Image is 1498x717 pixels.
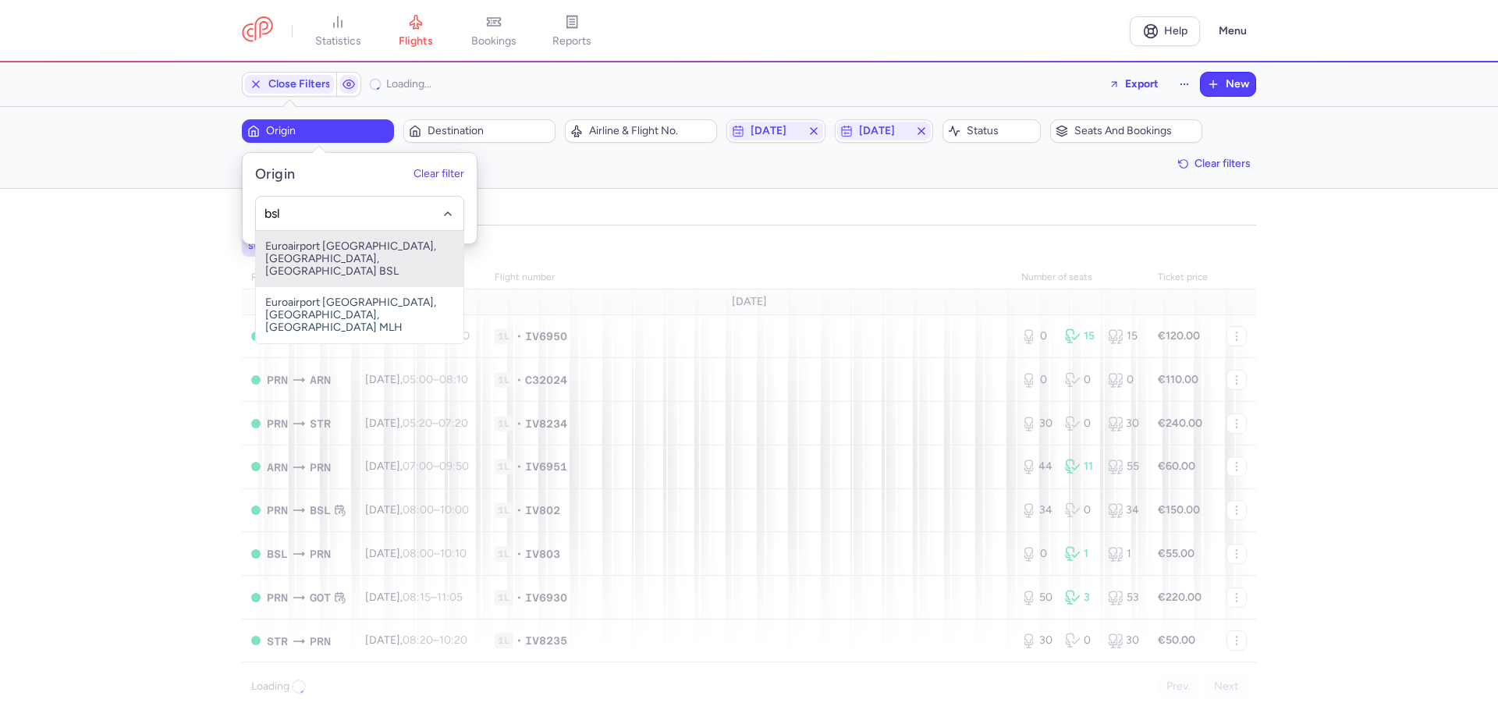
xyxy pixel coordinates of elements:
[242,119,394,143] button: Origin
[835,119,933,143] button: [DATE]
[268,78,331,91] span: Close Filters
[859,125,909,137] span: [DATE]
[533,14,611,48] a: reports
[255,165,296,183] h5: Origin
[552,34,591,48] span: reports
[243,73,336,96] button: Close Filters
[256,287,463,343] span: Euroairport [GEOGRAPHIC_DATA], [GEOGRAPHIC_DATA], [GEOGRAPHIC_DATA] MLH
[1164,25,1187,37] span: Help
[377,14,455,48] a: flights
[264,205,456,222] input: -searchbox
[1099,72,1169,97] button: Export
[414,169,464,181] button: Clear filter
[1125,78,1159,90] span: Export
[967,125,1035,137] span: Status
[751,125,800,137] span: [DATE]
[299,14,377,48] a: statistics
[403,119,556,143] button: Destination
[1201,73,1255,96] button: New
[315,34,361,48] span: statistics
[1173,152,1256,176] button: Clear filters
[942,119,1041,143] button: Status
[1130,16,1200,46] a: Help
[455,14,533,48] a: bookings
[1050,119,1202,143] button: Seats and bookings
[242,16,273,45] a: CitizenPlane red outlined logo
[1209,16,1256,46] button: Menu
[428,125,550,137] span: Destination
[399,34,433,48] span: flights
[256,231,463,287] span: Euroairport [GEOGRAPHIC_DATA], [GEOGRAPHIC_DATA], [GEOGRAPHIC_DATA] BSL
[726,119,825,143] button: [DATE]
[386,77,431,91] span: Loading...
[589,125,712,137] span: Airline & Flight No.
[1194,158,1251,169] span: Clear filters
[1074,125,1197,137] span: Seats and bookings
[1226,78,1249,91] span: New
[471,34,516,48] span: bookings
[248,238,311,254] span: start: [DATE]
[565,119,717,143] button: Airline & Flight No.
[266,125,389,137] span: Origin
